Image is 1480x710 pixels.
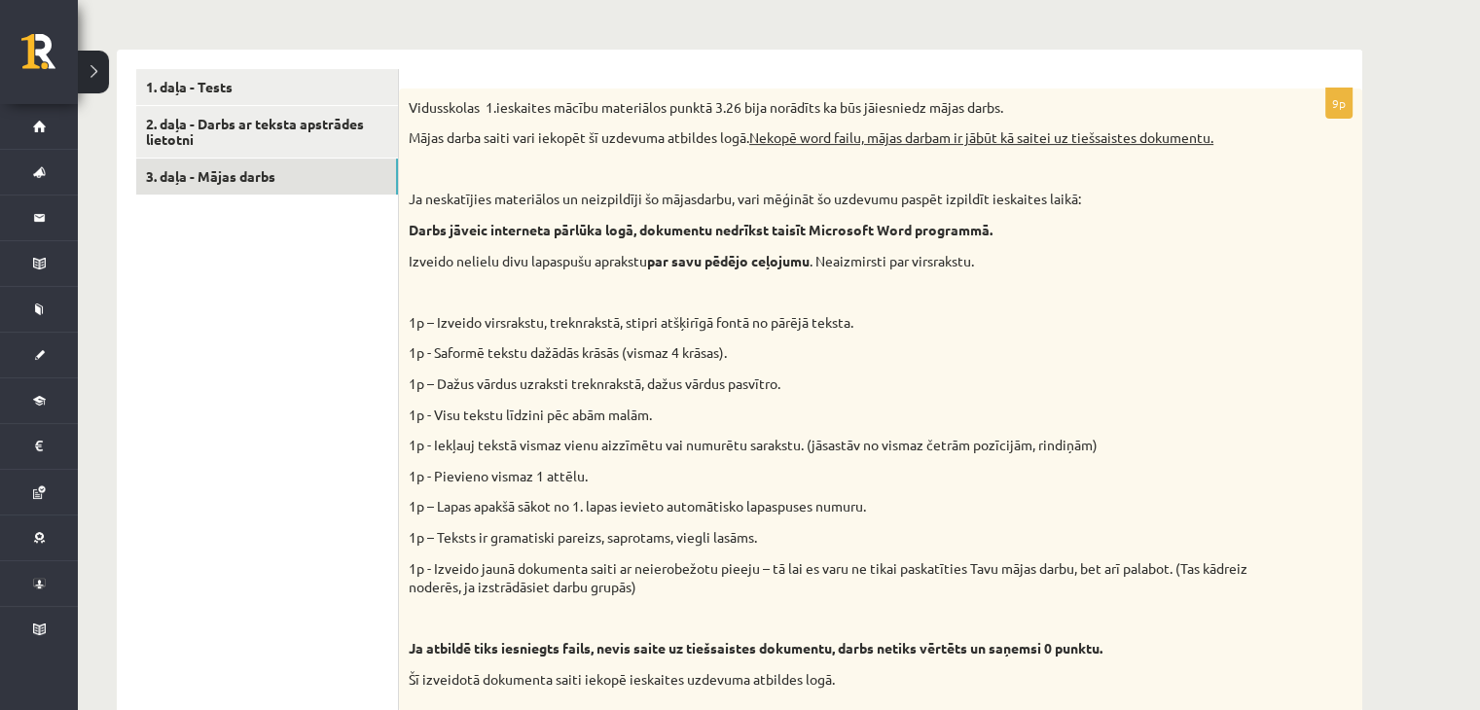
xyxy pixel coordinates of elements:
a: Rīgas 1. Tālmācības vidusskola [21,34,78,83]
p: Izveido nelielu divu lapaspušu aprakstu . Neaizmirsti par virsrakstu. [409,252,1255,271]
p: 1p - Izveido jaunā dokumenta saiti ar neierobežotu pieeju – tā lai es varu ne tikai paskatīties T... [409,559,1255,597]
a: 3. daļa - Mājas darbs [136,159,398,195]
strong: Darbs jāveic interneta pārlūka logā, dokumentu nedrīkst taisīt Microsoft Word programmā. [409,221,993,238]
p: Mājas darba saiti vari iekopēt šī uzdevuma atbildes logā. [409,128,1255,148]
p: 9p [1325,88,1353,119]
strong: Ja atbildē tiks iesniegts fails, nevis saite uz tiešsaistes dokumentu, darbs netiks vērtēts un sa... [409,639,1102,657]
p: 1p - Pievieno vismaz 1 attēlu. [409,467,1255,486]
p: 1p – Izveido virsrakstu, treknrakstā, stipri atšķirīgā fontā no pārējā teksta. [409,313,1255,333]
p: 1p – Teksts ir gramatiski pareizs, saprotams, viegli lasāms. [409,528,1255,548]
body: Editor, wiswyg-editor-user-answer-47434030840640 [19,19,922,40]
p: Šī izveidotā dokumenta saiti iekopē ieskaites uzdevuma atbildes logā. [409,670,1255,690]
p: 1p – Dažus vārdus uzraksti treknrakstā, dažus vārdus pasvītro. [409,374,1255,394]
p: 1p - Iekļauj tekstā vismaz vienu aizzīmētu vai numurētu sarakstu. (jāsastāv no vismaz četrām pozī... [409,436,1255,455]
a: 2. daļa - Darbs ar teksta apstrādes lietotni [136,106,398,159]
p: 1p – Lapas apakšā sākot no 1. lapas ievieto automātisko lapaspuses numuru. [409,497,1255,516]
a: 1. daļa - Tests [136,69,398,105]
p: Vidusskolas 1.ieskaites mācību materiālos punktā 3.26 bija norādīts ka būs jāiesniedz mājas darbs. [409,98,1255,118]
u: Nekopē word failu, mājas darbam ir jābūt kā saitei uz tiešsaistes dokumentu. [749,128,1213,146]
p: 1p - Visu tekstu līdzini pēc abām malām. [409,406,1255,425]
p: 1p - Saformē tekstu dažādās krāsās (vismaz 4 krāsas). [409,343,1255,363]
strong: par savu pēdējo ceļojumu [647,252,810,269]
p: Ja neskatījies materiālos un neizpildīji šo mājasdarbu, vari mēģināt šo uzdevumu paspēt izpildīt ... [409,190,1255,209]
